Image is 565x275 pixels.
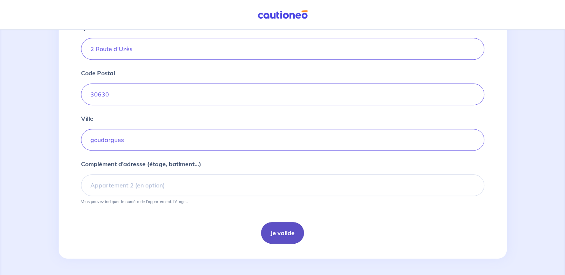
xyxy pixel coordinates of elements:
[81,129,484,151] input: Ex: Lille
[261,222,304,244] button: Je valide
[81,114,93,123] p: Ville
[81,38,484,60] input: Ex: 165 avenue de Bretagne
[255,10,311,19] img: Cautioneo
[81,159,201,168] p: Complément d’adresse (étage, batiment...)
[81,199,188,204] p: Vous pouvez indiquer le numéro de l’appartement, l’étage...
[81,69,115,78] p: Code Postal
[81,174,484,196] input: Appartement 2 (en option)
[81,83,484,105] input: Ex: 59000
